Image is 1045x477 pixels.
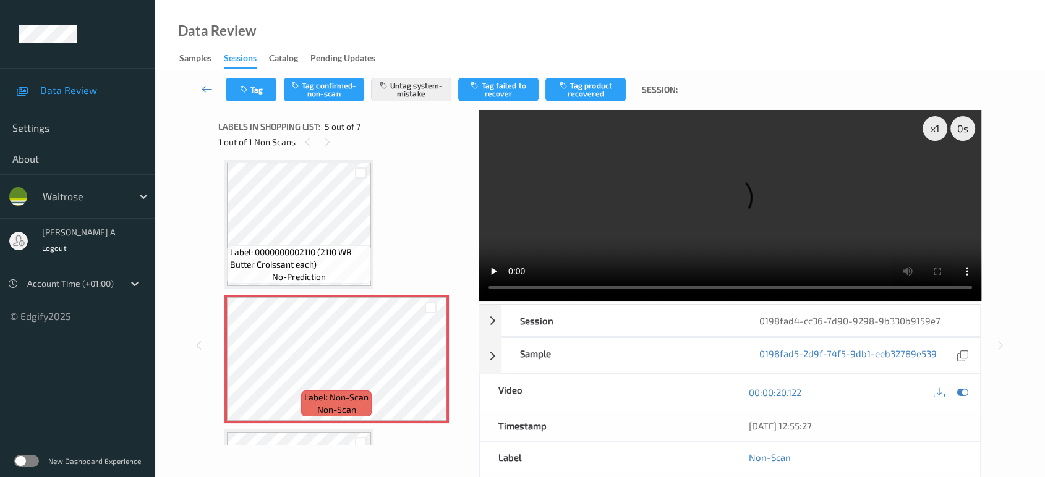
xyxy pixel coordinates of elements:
[304,391,369,403] span: Label: Non-Scan
[218,120,320,133] span: Labels in shopping list:
[224,50,269,69] a: Sessions
[748,451,790,463] a: Non-Scan
[480,442,730,473] div: Label
[479,337,981,374] div: Sample0198fad5-2d9f-74f5-9db1-eeb32789e539
[501,338,741,373] div: Sample
[179,52,211,67] div: Samples
[480,410,730,441] div: Timestamp
[218,134,470,150] div: 1 out of 1 Non Scans
[759,347,937,364] a: 0198fad5-2d9f-74f5-9db1-eeb32789e539
[272,271,326,283] span: no-prediction
[950,116,975,141] div: 0 s
[284,78,364,101] button: Tag confirmed-non-scan
[923,116,947,141] div: x 1
[479,305,981,337] div: Session0198fad4-cc36-7d90-9298-9b330b9159e7
[480,374,730,410] div: Video
[501,305,741,336] div: Session
[226,78,276,101] button: Tag
[317,403,356,416] span: non-scan
[310,50,388,67] a: Pending Updates
[179,50,224,67] a: Samples
[545,78,626,101] button: Tag product recovered
[230,246,368,271] span: Label: 0000000002110 (2110 WR Butter Croissant each)
[748,420,962,432] div: [DATE] 12:55:27
[224,52,257,69] div: Sessions
[641,83,677,96] span: Session:
[458,78,539,101] button: Tag failed to recover
[178,25,256,37] div: Data Review
[741,305,980,336] div: 0198fad4-cc36-7d90-9298-9b330b9159e7
[371,78,451,101] button: Untag system-mistake
[310,52,375,67] div: Pending Updates
[269,52,298,67] div: Catalog
[748,386,801,399] a: 00:00:20.122
[269,50,310,67] a: Catalog
[325,120,360,133] span: 5 out of 7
